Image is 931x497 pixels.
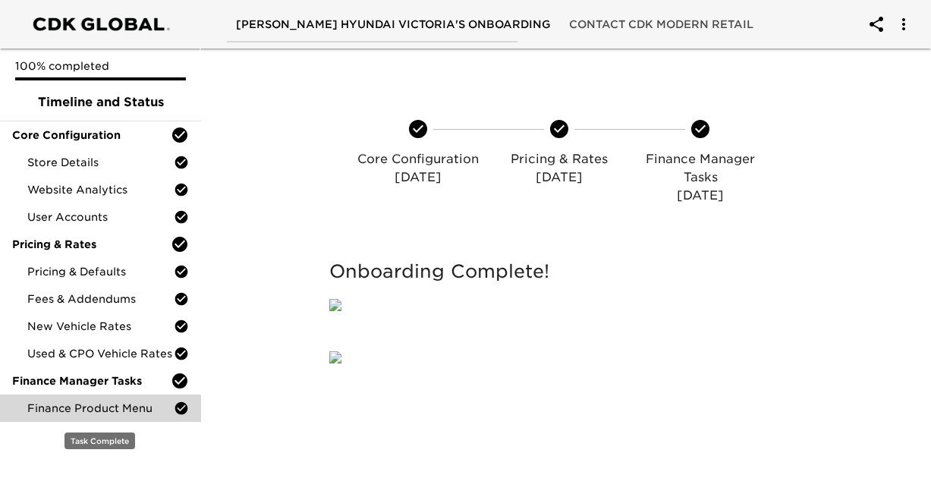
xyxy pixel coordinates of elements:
p: Pricing & Rates [495,150,624,168]
h5: Onboarding Complete! [329,260,790,284]
p: [DATE] [354,168,483,187]
span: New Vehicle Rates [27,319,174,334]
img: qkibX1zbU72zw90W6Gan%2FTemplates%2FRjS7uaFIXtg43HUzxvoG%2F3e51d9d6-1114-4229-a5bf-f5ca567b6beb.jpg [329,351,341,363]
span: Contact CDK Modern Retail [569,15,753,34]
span: Core Configuration [12,127,171,143]
span: Fees & Addendums [27,291,174,307]
img: qkibX1zbU72zw90W6Gan%2FTemplates%2FRjS7uaFIXtg43HUzxvoG%2F5032e6d8-b7fd-493e-871b-cf634c9dfc87.png [329,299,341,311]
span: User Accounts [27,209,174,225]
span: Used & CPO Vehicle Rates [27,346,174,361]
button: account of current user [858,6,895,42]
p: 100% completed [15,58,186,74]
span: Pricing & Defaults [27,264,174,279]
span: Store Details [27,155,174,170]
span: Finance Manager Tasks [12,373,171,388]
span: Timeline and Status [12,93,189,112]
p: Core Configuration [354,150,483,168]
button: account of current user [885,6,922,42]
p: [DATE] [495,168,624,187]
span: [PERSON_NAME] Hyundai Victoria's Onboarding [236,15,551,34]
span: Finance Product Menu [27,401,174,416]
span: Pricing & Rates [12,237,171,252]
p: [DATE] [636,187,765,205]
span: Website Analytics [27,182,174,197]
p: Finance Manager Tasks [636,150,765,187]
